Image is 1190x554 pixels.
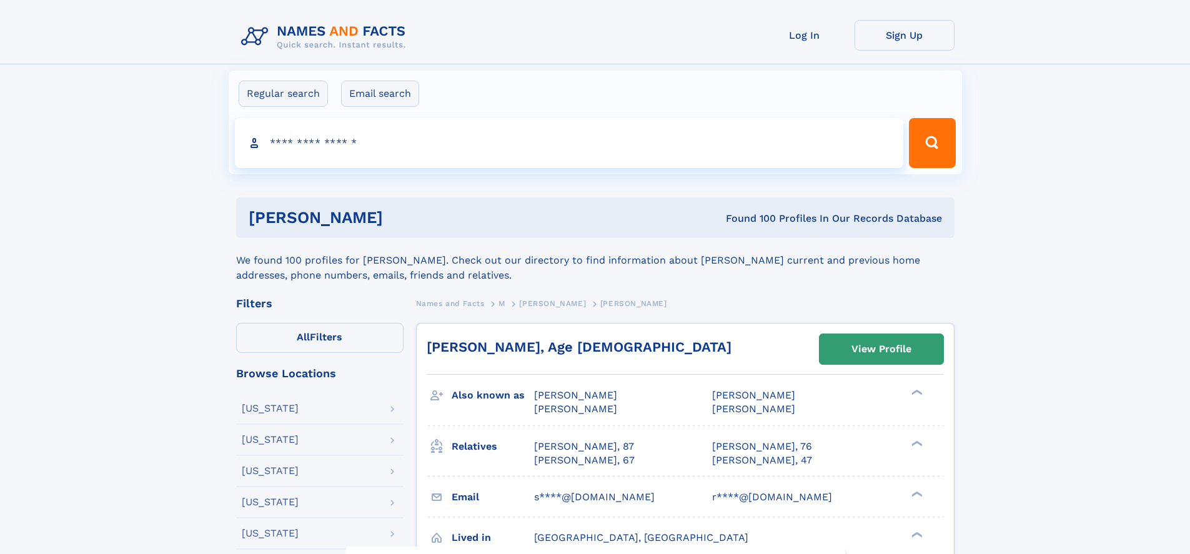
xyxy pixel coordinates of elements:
[242,497,299,507] div: [US_STATE]
[498,295,505,311] a: M
[341,81,419,107] label: Email search
[236,298,404,309] div: Filters
[534,440,634,453] a: [PERSON_NAME], 87
[236,20,416,54] img: Logo Names and Facts
[235,118,904,168] input: search input
[519,295,586,311] a: [PERSON_NAME]
[452,436,534,457] h3: Relatives
[236,323,404,353] label: Filters
[820,334,943,364] a: View Profile
[239,81,328,107] label: Regular search
[908,530,923,538] div: ❯
[855,20,954,51] a: Sign Up
[851,335,911,364] div: View Profile
[712,440,812,453] a: [PERSON_NAME], 76
[712,403,795,415] span: [PERSON_NAME]
[600,299,667,308] span: [PERSON_NAME]
[249,210,555,225] h1: [PERSON_NAME]
[297,331,310,343] span: All
[534,389,617,401] span: [PERSON_NAME]
[755,20,855,51] a: Log In
[416,295,485,311] a: Names and Facts
[908,490,923,498] div: ❯
[452,487,534,508] h3: Email
[554,212,942,225] div: Found 100 Profiles In Our Records Database
[712,453,812,467] a: [PERSON_NAME], 47
[236,238,954,283] div: We found 100 profiles for [PERSON_NAME]. Check out our directory to find information about [PERSO...
[534,532,748,543] span: [GEOGRAPHIC_DATA], [GEOGRAPHIC_DATA]
[242,528,299,538] div: [US_STATE]
[498,299,505,308] span: M
[909,118,955,168] button: Search Button
[534,453,635,467] a: [PERSON_NAME], 67
[908,439,923,447] div: ❯
[452,385,534,406] h3: Also known as
[712,389,795,401] span: [PERSON_NAME]
[427,339,731,355] a: [PERSON_NAME], Age [DEMOGRAPHIC_DATA]
[908,388,923,397] div: ❯
[452,527,534,548] h3: Lived in
[242,466,299,476] div: [US_STATE]
[236,368,404,379] div: Browse Locations
[242,435,299,445] div: [US_STATE]
[519,299,586,308] span: [PERSON_NAME]
[242,403,299,413] div: [US_STATE]
[534,403,617,415] span: [PERSON_NAME]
